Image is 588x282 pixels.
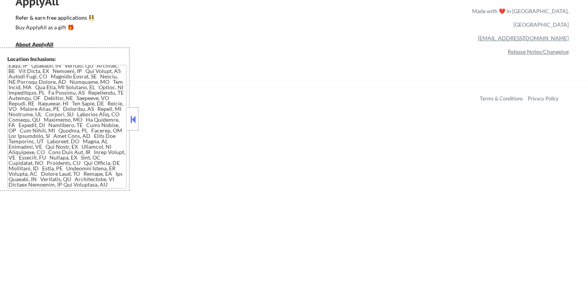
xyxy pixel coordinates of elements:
u: About ApplyAll [15,41,53,48]
a: Refer & earn free applications 👯‍♀️ [15,15,310,23]
div: Location Inclusions: [7,55,126,63]
a: Release Notes/Changelog [508,48,569,55]
a: Buy ApplyAll as a gift 🎁 [15,23,93,33]
div: Buy ApplyAll as a gift 🎁 [15,25,93,30]
a: About ApplyAll [15,40,64,50]
a: Terms & Conditions [480,95,523,102]
a: [EMAIL_ADDRESS][DOMAIN_NAME] [478,35,569,41]
div: Made with ❤️ in [GEOGRAPHIC_DATA], [GEOGRAPHIC_DATA] [469,4,569,31]
a: Privacy Policy [528,95,559,102]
